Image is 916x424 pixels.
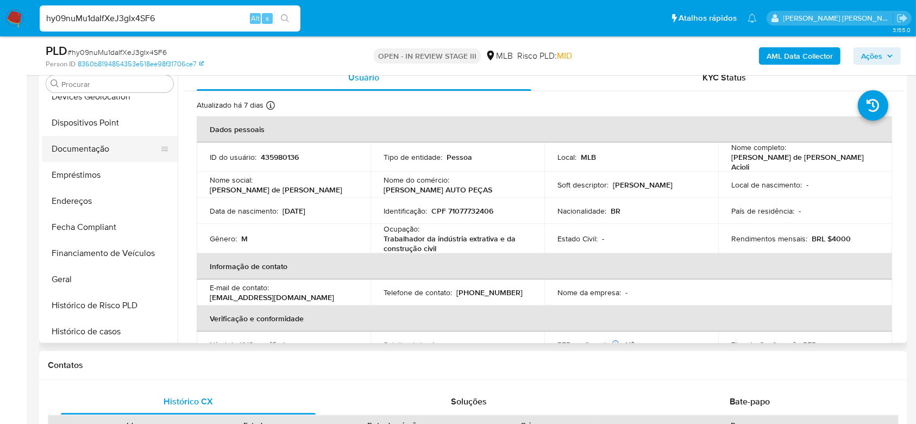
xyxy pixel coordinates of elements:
[210,185,342,195] p: [PERSON_NAME] de [PERSON_NAME]
[431,206,493,216] p: CPF 71077732406
[46,42,67,59] b: PLD
[210,283,269,292] p: E-mail de contato :
[61,79,169,89] input: Procurar
[164,395,213,408] span: Histórico CX
[51,79,59,88] button: Procurar
[259,340,285,350] p: verified
[557,234,598,244] p: Estado Civil :
[799,206,801,216] p: -
[384,340,440,350] p: Sujeito obrigado :
[485,50,513,62] div: MLB
[46,59,76,69] b: Person ID
[210,175,253,185] p: Nome social :
[625,288,628,297] p: -
[759,47,840,65] button: AML Data Collector
[274,11,296,26] button: search-icon
[730,395,770,408] span: Bate-papo
[78,59,204,69] a: 8360b8194854353e518ee98f31706ce7
[384,152,442,162] p: Tipo de entidade :
[348,71,379,84] span: Usuário
[767,47,833,65] b: AML Data Collector
[261,152,299,162] p: 435980136
[210,206,278,216] p: Data de nascimento :
[241,234,248,244] p: M
[42,188,178,214] button: Endereços
[456,288,523,297] p: [PHONE_NUMBER]
[893,26,911,34] span: 3.155.0
[42,162,178,188] button: Empréstimos
[210,292,334,302] p: [EMAIL_ADDRESS][DOMAIN_NAME]
[283,206,305,216] p: [DATE]
[557,288,621,297] p: Nome da empresa :
[67,47,167,58] span: # hy09nuMu1daIfXeJ3gIx4SF6
[517,50,572,62] span: Risco PLD:
[806,180,808,190] p: -
[197,116,892,142] th: Dados pessoais
[731,234,807,244] p: Rendimentos mensais :
[625,340,639,350] p: Não
[374,48,481,64] p: OPEN - IN REVIEW STAGE III
[384,234,527,253] p: Trabalhador da indústria extrativa e da construção civil
[447,152,472,162] p: Pessoa
[602,234,604,244] p: -
[731,142,786,152] p: Nome completo :
[557,340,621,350] p: PEP confirmado :
[251,13,260,23] span: Alt
[731,340,818,350] p: Tipo de Confirmação PEP :
[42,292,178,319] button: Histórico de Risco PLD
[557,152,576,162] p: Local :
[42,266,178,292] button: Geral
[42,214,178,240] button: Fecha Compliant
[451,395,487,408] span: Soluções
[48,360,899,371] h1: Contatos
[731,206,794,216] p: País de residência :
[748,14,757,23] a: Notificações
[197,305,892,332] th: Verificação e conformidade
[783,13,893,23] p: andrea.asantos@mercadopago.com.br
[812,234,851,244] p: BRL $4000
[197,253,892,279] th: Informação de contato
[384,206,427,216] p: Identificação :
[611,206,620,216] p: BR
[42,240,178,266] button: Financiamento de Veículos
[613,180,673,190] p: [PERSON_NAME]
[210,340,255,350] p: Nível de KYC :
[557,180,608,190] p: Soft descriptor :
[384,224,419,234] p: Ocupação :
[384,288,452,297] p: Telefone de contato :
[42,136,169,162] button: Documentação
[266,13,269,23] span: s
[896,13,908,24] a: Sair
[731,180,802,190] p: Local de nascimento :
[42,84,178,110] button: Devices Geolocation
[702,71,746,84] span: KYC Status
[42,110,178,136] button: Dispositivos Point
[731,152,875,172] p: [PERSON_NAME] de [PERSON_NAME] Acioli
[384,175,449,185] p: Nome do comércio :
[557,49,572,62] span: MID
[854,47,901,65] button: Ações
[384,185,492,195] p: [PERSON_NAME] AUTO PEÇAS
[861,47,882,65] span: Ações
[822,340,824,350] p: -
[210,234,237,244] p: Gênero :
[40,11,300,26] input: Pesquise usuários ou casos...
[210,152,256,162] p: ID do usuário :
[197,100,263,110] p: Atualizado há 7 dias
[444,340,447,350] p: -
[581,152,596,162] p: MLB
[42,319,178,345] button: Histórico de casos
[679,13,737,24] span: Atalhos rápidos
[557,206,606,216] p: Nacionalidade :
